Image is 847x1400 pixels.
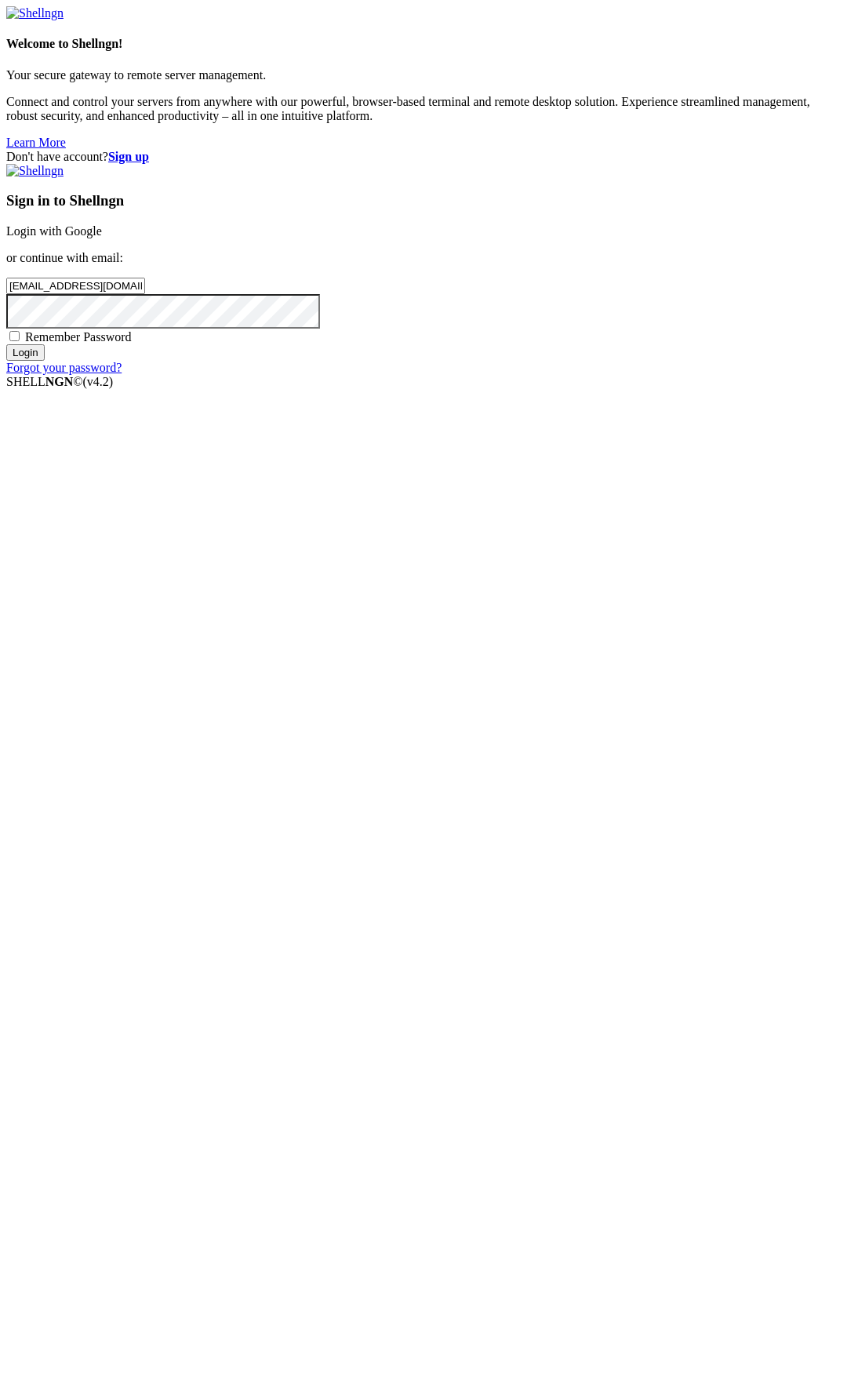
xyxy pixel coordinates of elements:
p: or continue with email: [6,251,841,265]
input: Login [6,344,45,361]
h4: Welcome to Shellngn! [6,37,841,51]
a: Learn More [6,136,66,149]
a: Login with Google [6,224,102,238]
span: 4.2.0 [83,375,114,388]
p: Your secure gateway to remote server management. [6,68,841,82]
a: Forgot your password? [6,361,122,374]
span: SHELL © [6,375,113,388]
p: Connect and control your servers from anywhere with our powerful, browser-based terminal and remo... [6,95,841,123]
div: Don't have account? [6,150,841,164]
input: Email address [6,278,145,294]
img: Shellngn [6,6,64,20]
span: Remember Password [25,330,132,344]
b: NGN [45,375,74,388]
input: Remember Password [9,331,20,341]
h3: Sign in to Shellngn [6,192,841,209]
a: Sign up [108,150,149,163]
img: Shellngn [6,164,64,178]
